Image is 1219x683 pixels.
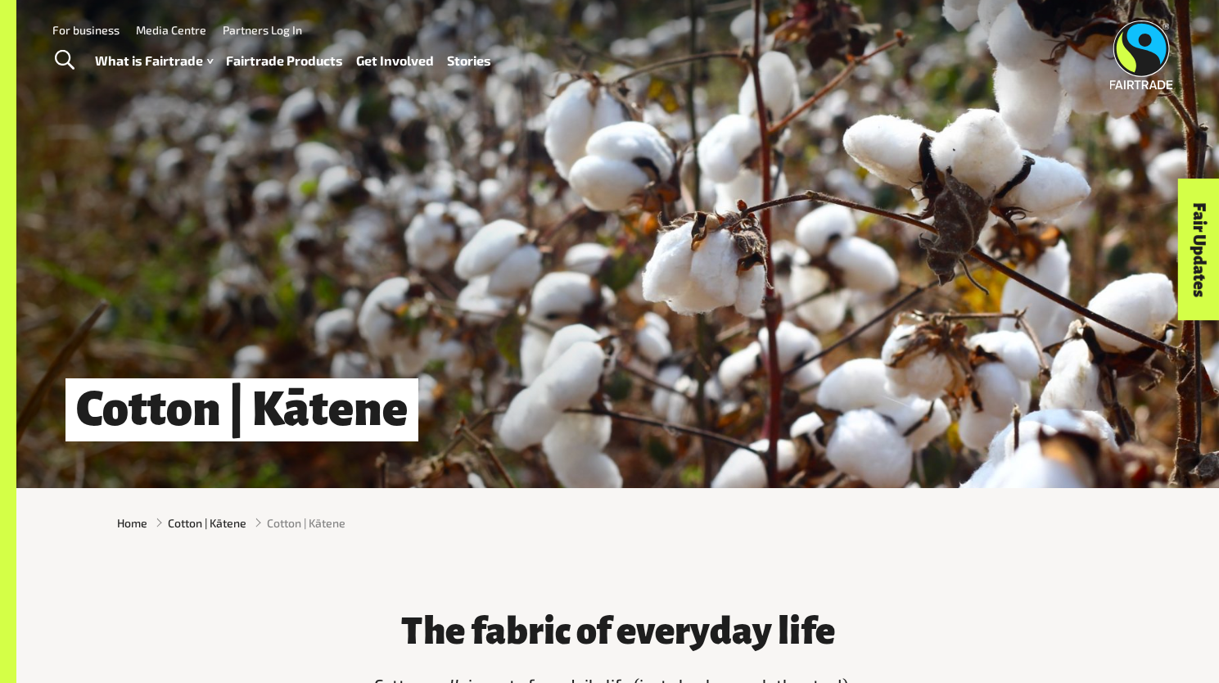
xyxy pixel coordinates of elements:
a: Home [117,514,147,531]
a: Partners Log In [223,23,302,37]
a: Fairtrade Products [226,49,343,73]
h3: The fabric of everyday life [372,611,864,652]
a: What is Fairtrade [95,49,213,73]
a: Get Involved [356,49,434,73]
a: Cotton | Kātene [168,514,246,531]
img: Fairtrade Australia New Zealand logo [1110,20,1173,89]
h1: Cotton | Kātene [65,378,418,441]
a: Media Centre [136,23,206,37]
a: Toggle Search [44,40,84,81]
a: Stories [447,49,491,73]
span: Cotton | Kātene [267,514,345,531]
a: For business [52,23,120,37]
